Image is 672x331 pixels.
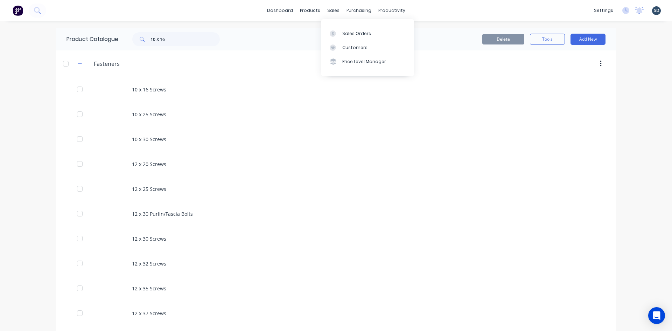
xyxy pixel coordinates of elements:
img: Factory [13,5,23,16]
button: Add New [570,34,605,45]
div: products [296,5,324,16]
a: dashboard [264,5,296,16]
div: settings [590,5,617,16]
a: Sales Orders [321,26,414,40]
div: 12 x 37 Screws [56,301,616,326]
div: 10 x 16 Screws [56,77,616,102]
div: Open Intercom Messenger [648,307,665,324]
a: Customers [321,41,414,55]
a: Price Level Manager [321,55,414,69]
div: 12 x 20 Screws [56,152,616,177]
button: Tools [530,34,565,45]
div: Customers [342,44,367,51]
div: purchasing [343,5,375,16]
span: SD [654,7,659,14]
div: Price Level Manager [342,58,386,65]
div: Sales Orders [342,30,371,37]
div: sales [324,5,343,16]
div: 12 x 35 Screws [56,276,616,301]
div: 12 x 30 Purlin/Fascia Bolts [56,201,616,226]
div: Product Catalogue [56,28,118,50]
div: 12 x 30 Screws [56,226,616,251]
div: 12 x 32 Screws [56,251,616,276]
input: Enter category name [94,60,177,68]
div: 10 x 25 Screws [56,102,616,127]
div: 10 x 30 Screws [56,127,616,152]
div: productivity [375,5,409,16]
div: 12 x 25 Screws [56,177,616,201]
input: Search... [150,32,220,46]
button: Delete [482,34,524,44]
